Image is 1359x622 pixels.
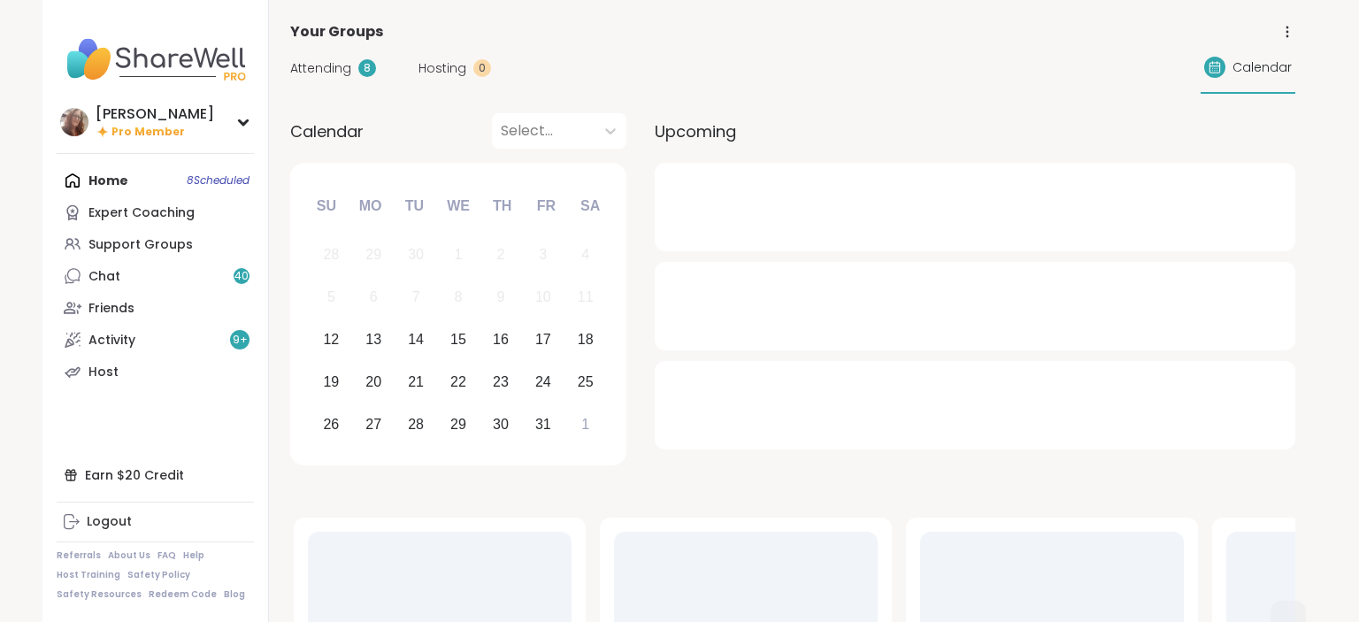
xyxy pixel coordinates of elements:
div: Choose Tuesday, October 28th, 2025 [397,405,435,443]
div: 29 [365,242,381,266]
span: 9 + [233,333,248,348]
div: Choose Saturday, October 25th, 2025 [566,363,604,401]
div: Not available Friday, October 3rd, 2025 [524,236,562,274]
div: Not available Wednesday, October 1st, 2025 [440,236,478,274]
div: Choose Thursday, October 16th, 2025 [482,321,520,359]
div: Mo [350,187,389,226]
div: Choose Thursday, October 30th, 2025 [482,405,520,443]
div: Choose Monday, October 13th, 2025 [355,321,393,359]
a: FAQ [157,549,176,562]
div: 18 [578,327,594,351]
a: About Us [108,549,150,562]
div: Choose Saturday, November 1st, 2025 [566,405,604,443]
a: Logout [57,506,254,538]
div: Choose Thursday, October 23rd, 2025 [482,363,520,401]
div: 26 [323,412,339,436]
div: Not available Friday, October 10th, 2025 [524,279,562,317]
div: 10 [535,285,551,309]
div: 30 [408,242,424,266]
div: 12 [323,327,339,351]
div: Support Groups [88,236,193,254]
div: Not available Monday, October 6th, 2025 [355,279,393,317]
div: Activity [88,332,135,349]
a: Referrals [57,549,101,562]
div: Fr [526,187,565,226]
div: 21 [408,370,424,394]
div: 8 [455,285,463,309]
div: Choose Wednesday, October 22nd, 2025 [440,363,478,401]
div: Choose Friday, October 31st, 2025 [524,405,562,443]
div: 5 [327,285,335,309]
div: 28 [323,242,339,266]
div: 4 [581,242,589,266]
div: Th [483,187,522,226]
div: Choose Friday, October 17th, 2025 [524,321,562,359]
div: 29 [450,412,466,436]
div: 19 [323,370,339,394]
div: Choose Friday, October 24th, 2025 [524,363,562,401]
div: Sa [571,187,610,226]
div: 11 [578,285,594,309]
div: 7 [412,285,420,309]
div: Choose Sunday, October 26th, 2025 [312,405,350,443]
div: Not available Wednesday, October 8th, 2025 [440,279,478,317]
div: 8 [358,59,376,77]
div: 17 [535,327,551,351]
div: Choose Tuesday, October 21st, 2025 [397,363,435,401]
span: Upcoming [655,119,736,143]
div: month 2025-10 [310,234,606,445]
span: Pro Member [111,125,185,140]
div: Logout [87,513,132,531]
div: 13 [365,327,381,351]
div: Choose Sunday, October 12th, 2025 [312,321,350,359]
div: 28 [408,412,424,436]
a: Chat40 [57,260,254,292]
div: Host [88,364,119,381]
span: Hosting [418,59,466,78]
span: Calendar [290,119,364,143]
div: 9 [496,285,504,309]
div: Choose Monday, October 27th, 2025 [355,405,393,443]
a: Expert Coaching [57,196,254,228]
div: 25 [578,370,594,394]
div: 30 [493,412,509,436]
div: 3 [539,242,547,266]
div: Su [307,187,346,226]
div: Not available Saturday, October 11th, 2025 [566,279,604,317]
div: 14 [408,327,424,351]
div: We [439,187,478,226]
a: Host Training [57,569,120,581]
div: 0 [473,59,491,77]
div: Not available Tuesday, October 7th, 2025 [397,279,435,317]
div: Choose Sunday, October 19th, 2025 [312,363,350,401]
a: Host [57,356,254,388]
div: 1 [455,242,463,266]
div: 15 [450,327,466,351]
a: Support Groups [57,228,254,260]
div: Not available Thursday, October 2nd, 2025 [482,236,520,274]
a: Safety Resources [57,588,142,601]
div: 24 [535,370,551,394]
div: 6 [370,285,378,309]
div: Choose Wednesday, October 29th, 2025 [440,405,478,443]
div: 2 [496,242,504,266]
div: 1 [581,412,589,436]
a: Blog [224,588,245,601]
div: 20 [365,370,381,394]
div: Not available Sunday, October 5th, 2025 [312,279,350,317]
a: Activity9+ [57,324,254,356]
div: 31 [535,412,551,436]
div: Choose Saturday, October 18th, 2025 [566,321,604,359]
a: Friends [57,292,254,324]
div: 23 [493,370,509,394]
div: 16 [493,327,509,351]
a: Help [183,549,204,562]
div: Choose Monday, October 20th, 2025 [355,363,393,401]
div: Not available Sunday, September 28th, 2025 [312,236,350,274]
a: Redeem Code [149,588,217,601]
span: Calendar [1232,58,1292,77]
div: Choose Wednesday, October 15th, 2025 [440,321,478,359]
div: Earn $20 Credit [57,459,254,491]
div: [PERSON_NAME] [96,104,214,124]
div: Tu [395,187,434,226]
